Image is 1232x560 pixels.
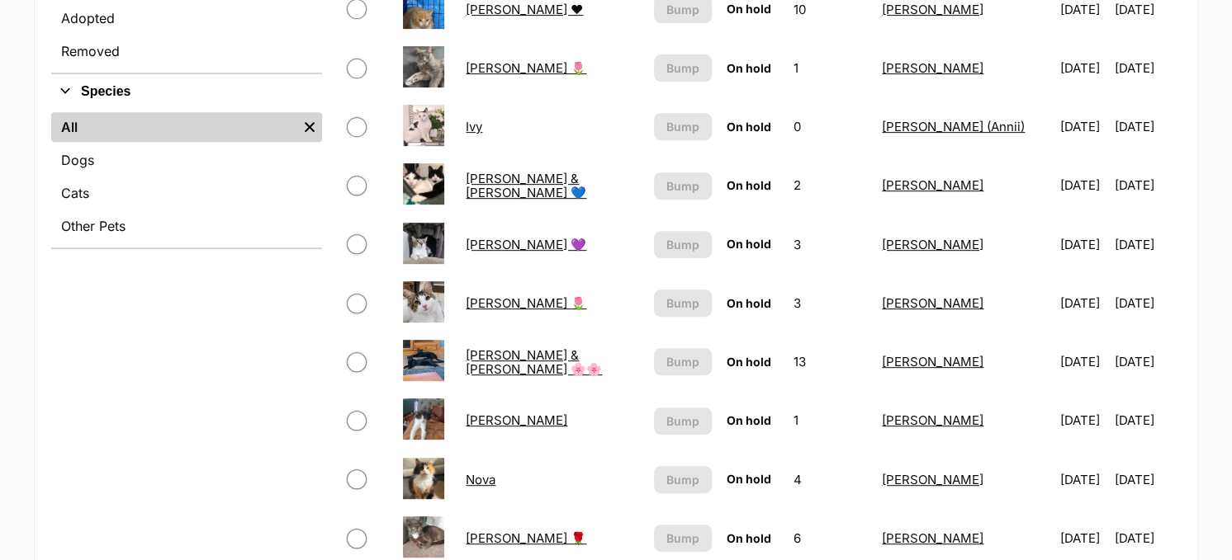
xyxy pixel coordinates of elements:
button: Bump [654,348,712,375]
td: [DATE] [1115,275,1179,332]
span: On hold [727,531,771,545]
span: Bump [666,471,699,488]
span: On hold [727,2,771,16]
td: [DATE] [1115,40,1179,96]
span: On hold [727,355,771,369]
a: [PERSON_NAME] & [PERSON_NAME] 🌸🌸 [466,347,602,377]
a: [PERSON_NAME] [882,530,983,546]
a: [PERSON_NAME] 🌷 [466,60,586,76]
span: Bump [666,294,699,312]
span: On hold [727,413,771,427]
a: [PERSON_NAME] ❤ [466,2,583,17]
td: [DATE] [1115,216,1179,273]
a: [PERSON_NAME] (Annii) [882,119,1025,134]
span: On hold [727,178,771,192]
span: Bump [666,236,699,253]
a: Remove filter [297,112,322,142]
button: Bump [654,289,712,317]
a: [PERSON_NAME] [882,60,983,76]
img: Janice 💜 [403,223,444,264]
a: Removed [51,36,322,66]
td: [DATE] [1054,157,1113,214]
td: [DATE] [1054,451,1113,508]
a: [PERSON_NAME] [882,237,983,252]
button: Bump [654,172,712,200]
td: [DATE] [1054,216,1113,273]
span: Bump [666,177,699,195]
img: Olive Rose 🌹 [403,516,444,558]
span: Bump [666,412,699,430]
span: Bump [666,118,699,135]
td: [DATE] [1115,98,1179,155]
div: Species [51,109,322,247]
td: 3 [787,275,874,332]
button: Bump [654,525,712,552]
a: [PERSON_NAME] [466,412,567,428]
a: [PERSON_NAME] [882,472,983,487]
a: [PERSON_NAME] 💜 [466,237,586,252]
span: Bump [666,353,699,370]
a: Other Pets [51,211,322,241]
td: [DATE] [1054,40,1113,96]
span: On hold [727,296,771,310]
a: [PERSON_NAME] [882,295,983,311]
td: [DATE] [1054,333,1113,390]
a: [PERSON_NAME] [882,2,983,17]
td: [DATE] [1054,392,1113,449]
a: Nova [466,472,495,487]
td: 3 [787,216,874,273]
img: Ivy [403,105,444,146]
button: Bump [654,466,712,493]
a: [PERSON_NAME] 🌹 [466,530,586,546]
span: Bump [666,529,699,547]
span: On hold [727,237,771,251]
td: 4 [787,451,874,508]
a: [PERSON_NAME] [882,177,983,193]
td: [DATE] [1115,392,1179,449]
a: [PERSON_NAME] 🌷 [466,295,586,311]
span: Bump [666,1,699,18]
td: 1 [787,40,874,96]
td: [DATE] [1115,157,1179,214]
a: [PERSON_NAME] [882,354,983,369]
a: [PERSON_NAME] & [PERSON_NAME] 💙 [466,171,586,200]
td: [DATE] [1115,451,1179,508]
td: 2 [787,157,874,214]
button: Species [51,81,322,102]
span: On hold [727,120,771,134]
button: Bump [654,54,712,82]
span: Bump [666,59,699,77]
button: Bump [654,231,712,258]
td: 13 [787,333,874,390]
td: [DATE] [1115,333,1179,390]
a: Dogs [51,145,322,175]
a: All [51,112,297,142]
a: Adopted [51,3,322,33]
button: Bump [654,407,712,435]
span: On hold [727,61,771,75]
td: [DATE] [1054,275,1113,332]
td: [DATE] [1054,98,1113,155]
a: Ivy [466,119,482,134]
img: Lily & Phoebe 🌸🌸 [403,340,444,381]
a: Cats [51,178,322,208]
a: [PERSON_NAME] [882,412,983,428]
img: Kira 🌷 [403,281,444,322]
span: On hold [727,472,771,486]
td: 1 [787,392,874,449]
td: 0 [787,98,874,155]
button: Bump [654,113,712,140]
